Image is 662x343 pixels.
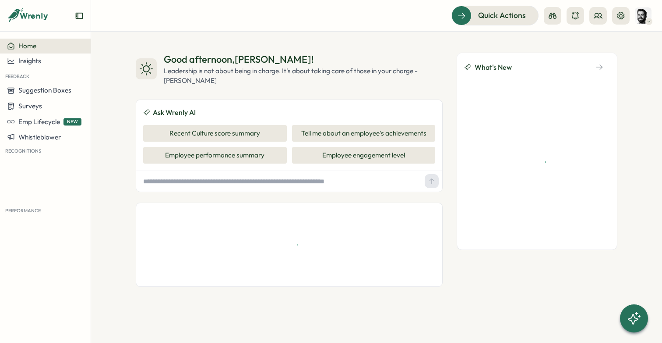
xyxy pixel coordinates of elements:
span: Quick Actions [478,10,526,21]
span: Home [18,42,36,50]
button: Employee engagement level [292,147,436,164]
span: Surveys [18,102,42,110]
span: What's New [475,62,512,73]
button: Employee performance summary [143,147,287,164]
button: Tell me about an employee's achievements [292,125,436,142]
div: Good afternoon , [PERSON_NAME] ! [164,53,443,66]
span: Insights [18,57,41,65]
button: Quick Actions [451,6,539,25]
div: Leadership is not about being in charge. It's about taking care of those in your charge - [PERSON... [164,66,443,86]
img: Nelson [635,7,651,24]
span: Emp Lifecycle [18,118,60,126]
span: Suggestion Boxes [18,86,71,95]
span: Ask Wrenly AI [153,107,196,118]
span: Whistleblower [18,133,61,141]
span: NEW [63,118,81,125]
button: Expand sidebar [75,11,84,20]
button: Recent Culture score summary [143,125,287,142]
